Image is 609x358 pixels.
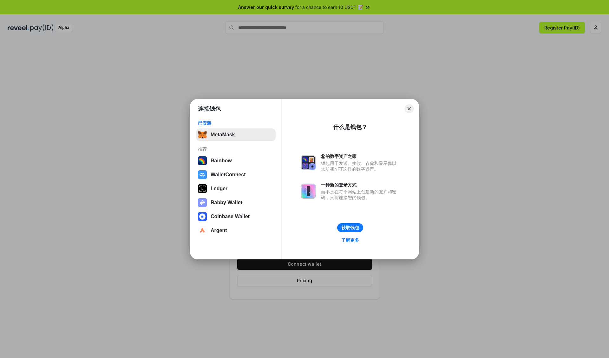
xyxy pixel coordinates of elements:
[198,170,207,179] img: svg+xml,%3Csvg%20width%3D%2228%22%20height%3D%2228%22%20viewBox%3D%220%200%2028%2028%22%20fill%3D...
[196,224,276,237] button: Argent
[321,153,400,159] div: 您的数字资产之家
[337,236,363,244] a: 了解更多
[196,182,276,195] button: Ledger
[196,210,276,223] button: Coinbase Wallet
[211,158,232,164] div: Rainbow
[196,128,276,141] button: MetaMask
[321,189,400,200] div: 而不是在每个网站上创建新的账户和密码，只需连接您的钱包。
[341,237,359,243] div: 了解更多
[196,196,276,209] button: Rabby Wallet
[211,172,246,178] div: WalletConnect
[211,132,235,138] div: MetaMask
[341,225,359,231] div: 获取钱包
[301,184,316,199] img: svg+xml,%3Csvg%20xmlns%3D%22http%3A%2F%2Fwww.w3.org%2F2000%2Fsvg%22%20fill%3D%22none%22%20viewBox...
[198,156,207,165] img: svg+xml,%3Csvg%20width%3D%22120%22%20height%3D%22120%22%20viewBox%3D%220%200%20120%20120%22%20fil...
[198,120,274,126] div: 已安装
[198,130,207,139] img: svg+xml,%3Csvg%20fill%3D%22none%22%20height%3D%2233%22%20viewBox%3D%220%200%2035%2033%22%20width%...
[321,182,400,188] div: 一种新的登录方式
[211,200,242,205] div: Rabby Wallet
[198,226,207,235] img: svg+xml,%3Csvg%20width%3D%2228%22%20height%3D%2228%22%20viewBox%3D%220%200%2028%2028%22%20fill%3D...
[198,198,207,207] img: svg+xml,%3Csvg%20xmlns%3D%22http%3A%2F%2Fwww.w3.org%2F2000%2Fsvg%22%20fill%3D%22none%22%20viewBox...
[196,154,276,167] button: Rainbow
[405,104,414,113] button: Close
[321,160,400,172] div: 钱包用于发送、接收、存储和显示像以太坊和NFT这样的数字资产。
[211,228,227,233] div: Argent
[333,123,367,131] div: 什么是钱包？
[196,168,276,181] button: WalletConnect
[198,146,274,152] div: 推荐
[337,223,363,232] button: 获取钱包
[211,214,250,219] div: Coinbase Wallet
[211,186,227,192] div: Ledger
[198,184,207,193] img: svg+xml,%3Csvg%20xmlns%3D%22http%3A%2F%2Fwww.w3.org%2F2000%2Fsvg%22%20width%3D%2228%22%20height%3...
[301,155,316,170] img: svg+xml,%3Csvg%20xmlns%3D%22http%3A%2F%2Fwww.w3.org%2F2000%2Fsvg%22%20fill%3D%22none%22%20viewBox...
[198,212,207,221] img: svg+xml,%3Csvg%20width%3D%2228%22%20height%3D%2228%22%20viewBox%3D%220%200%2028%2028%22%20fill%3D...
[198,105,221,113] h1: 连接钱包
